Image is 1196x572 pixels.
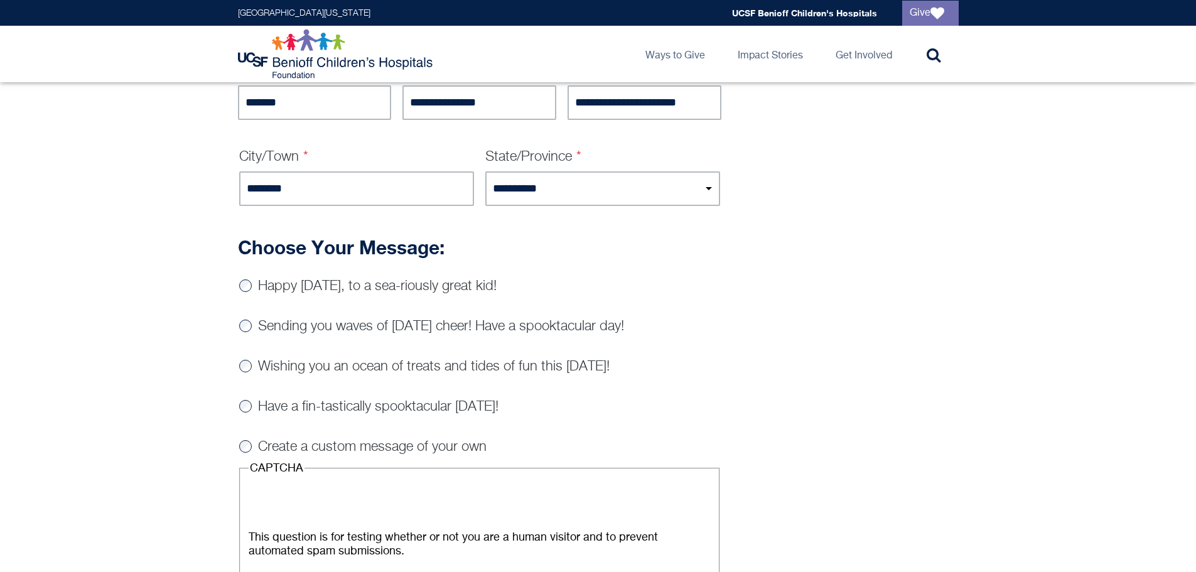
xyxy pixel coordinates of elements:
[826,26,902,82] a: Get Involved
[249,531,710,558] div: This question is for testing whether or not you are a human visitor and to prevent automated spam...
[635,26,715,82] a: Ways to Give
[258,320,624,333] label: Sending you waves of [DATE] cheer! Have a spooktacular day!
[258,279,497,293] label: Happy [DATE], to a sea-riously great kid!
[728,26,813,82] a: Impact Stories
[238,236,444,259] strong: Choose Your Message:
[258,360,610,374] label: Wishing you an ocean of treats and tides of fun this [DATE]!
[485,150,582,164] label: State/Province
[902,1,959,26] a: Give
[258,440,487,454] label: Create a custom message of your own
[238,29,436,79] img: Logo for UCSF Benioff Children's Hospitals Foundation
[238,9,370,18] a: [GEOGRAPHIC_DATA][US_STATE]
[258,400,498,414] label: Have a fin-tastically spooktacular [DATE]!
[249,479,438,527] iframe: Widget containing checkbox for hCaptcha security challenge
[732,8,877,18] a: UCSF Benioff Children's Hospitals
[239,150,309,164] label: City/Town
[249,461,304,475] legend: CAPTCHA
